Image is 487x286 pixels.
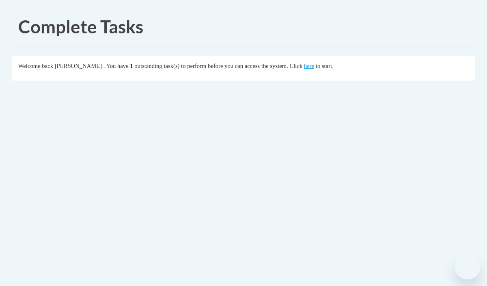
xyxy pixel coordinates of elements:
[134,63,302,69] span: outstanding task(s) to perform before you can access the system. Click
[18,63,53,69] span: Welcome back
[18,16,143,37] span: Complete Tasks
[455,253,481,279] iframe: Button to launch messaging window
[130,63,133,69] span: 1
[55,63,102,69] span: [PERSON_NAME]
[304,63,314,69] a: here
[316,63,334,69] span: to start.
[103,63,129,69] span: . You have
